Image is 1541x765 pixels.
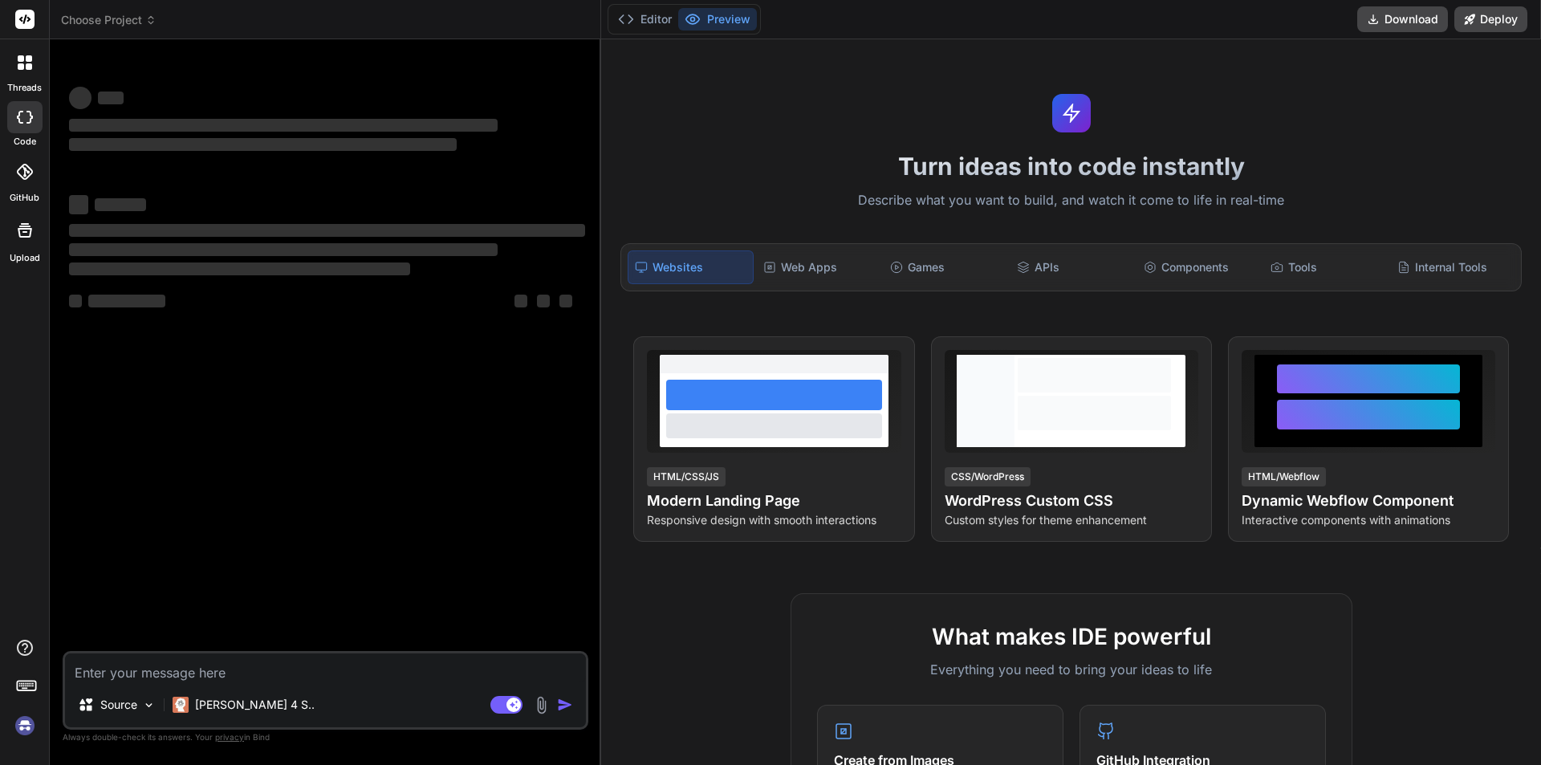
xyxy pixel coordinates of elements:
h2: What makes IDE powerful [817,620,1326,653]
span: Choose Project [61,12,157,28]
div: HTML/Webflow [1242,467,1326,486]
h4: Dynamic Webflow Component [1242,490,1495,512]
p: Always double-check its answers. Your in Bind [63,730,588,745]
div: Tools [1264,250,1388,284]
img: Claude 4 Sonnet [173,697,189,713]
h1: Turn ideas into code instantly [611,152,1531,181]
div: Games [884,250,1007,284]
div: HTML/CSS/JS [647,467,726,486]
img: Pick Models [142,698,156,712]
span: ‌ [95,198,146,211]
p: Describe what you want to build, and watch it come to life in real-time [611,190,1531,211]
span: ‌ [69,224,585,237]
span: ‌ [88,295,165,307]
span: ‌ [537,295,550,307]
label: GitHub [10,191,39,205]
span: ‌ [69,262,410,275]
span: ‌ [69,295,82,307]
span: ‌ [69,87,91,109]
p: [PERSON_NAME] 4 S.. [195,697,315,713]
span: ‌ [514,295,527,307]
p: Source [100,697,137,713]
label: threads [7,81,42,95]
span: ‌ [559,295,572,307]
span: privacy [215,732,244,742]
span: ‌ [98,92,124,104]
img: attachment [532,696,551,714]
span: View Prompt [1123,350,1192,366]
span: ‌ [69,195,88,214]
span: ‌ [69,119,498,132]
p: Responsive design with smooth interactions [647,512,901,528]
div: Websites [628,250,753,284]
span: View Prompt [1420,350,1489,366]
p: Interactive components with animations [1242,512,1495,528]
span: ‌ [69,243,498,256]
div: Components [1137,250,1261,284]
span: View Prompt [826,350,895,366]
p: Everything you need to bring your ideas to life [817,660,1326,679]
div: Web Apps [757,250,880,284]
button: Download [1357,6,1448,32]
p: Custom styles for theme enhancement [945,512,1198,528]
span: ‌ [69,138,457,151]
img: signin [11,712,39,739]
h4: WordPress Custom CSS [945,490,1198,512]
div: Internal Tools [1391,250,1515,284]
button: Preview [678,8,757,31]
label: code [14,135,36,149]
h4: Modern Landing Page [647,490,901,512]
img: icon [557,697,573,713]
button: Deploy [1454,6,1527,32]
button: Editor [612,8,678,31]
label: Upload [10,251,40,265]
div: APIs [1010,250,1134,284]
div: CSS/WordPress [945,467,1031,486]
